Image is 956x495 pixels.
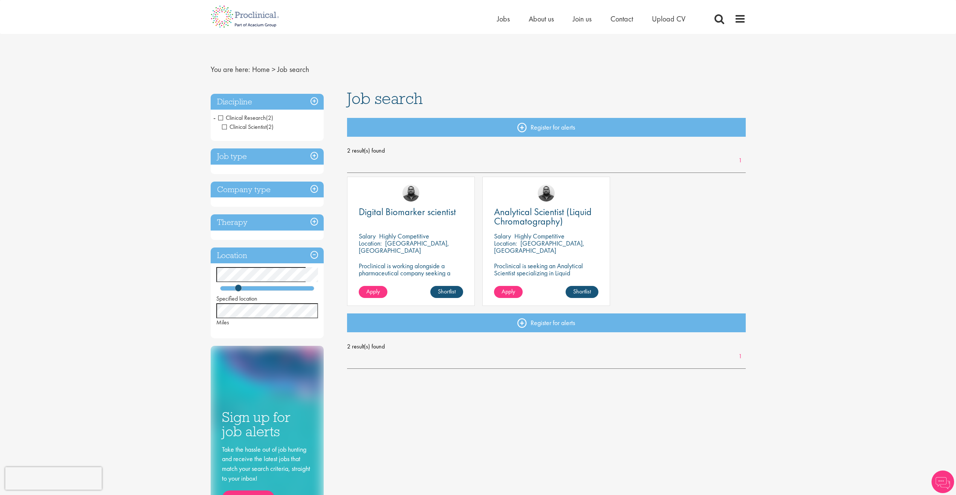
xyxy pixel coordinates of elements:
[494,239,584,255] p: [GEOGRAPHIC_DATA], [GEOGRAPHIC_DATA]
[216,295,257,302] span: Specified location
[494,205,592,228] span: Analytical Scientist (Liquid Chromatography)
[216,318,229,326] span: Miles
[211,64,250,74] span: You are here:
[218,114,273,122] span: Clinical Research
[277,64,309,74] span: Job search
[272,64,275,74] span: >
[222,123,274,131] span: Clinical Scientist
[494,232,511,240] span: Salary
[347,313,746,332] a: Register for alerts
[213,112,216,123] span: -
[573,14,592,24] a: Join us
[735,352,746,361] a: 1
[494,207,598,226] a: Analytical Scientist (Liquid Chromatography)
[494,262,598,291] p: Proclinical is seeking an Analytical Scientist specializing in Liquid Chromatography to join our ...
[359,232,376,240] span: Salary
[430,286,463,298] a: Shortlist
[359,286,387,298] a: Apply
[379,232,429,240] p: Highly Competitive
[211,214,324,231] h3: Therapy
[211,247,324,264] h3: Location
[494,239,517,247] span: Location:
[347,341,746,352] span: 2 result(s) found
[610,14,633,24] a: Contact
[359,239,449,255] p: [GEOGRAPHIC_DATA], [GEOGRAPHIC_DATA]
[266,114,273,122] span: (2)
[538,185,555,202] img: Ashley Bennett
[402,185,419,202] img: Ashley Bennett
[932,471,954,493] img: Chatbot
[497,14,510,24] a: Jobs
[211,148,324,165] h3: Job type
[347,145,746,156] span: 2 result(s) found
[529,14,554,24] a: About us
[514,232,564,240] p: Highly Competitive
[347,118,746,137] a: Register for alerts
[652,14,685,24] a: Upload CV
[366,287,380,295] span: Apply
[211,94,324,110] h3: Discipline
[359,207,463,217] a: Digital Biomarker scientist
[359,205,456,218] span: Digital Biomarker scientist
[347,88,423,108] span: Job search
[252,64,270,74] a: breadcrumb link
[218,114,266,122] span: Clinical Research
[566,286,598,298] a: Shortlist
[211,182,324,198] h3: Company type
[502,287,515,295] span: Apply
[266,123,274,131] span: (2)
[222,123,266,131] span: Clinical Scientist
[735,156,746,165] a: 1
[5,467,102,490] iframe: reCAPTCHA
[222,410,312,439] h3: Sign up for job alerts
[359,239,382,247] span: Location:
[494,286,523,298] a: Apply
[359,262,463,298] p: Proclinical is working alongside a pharmaceutical company seeking a Digital Biomarker Scientist t...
